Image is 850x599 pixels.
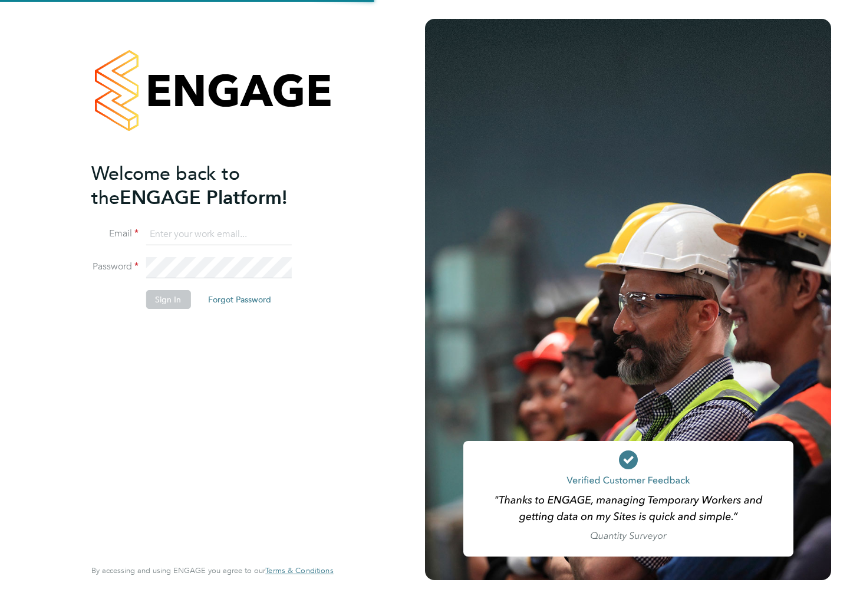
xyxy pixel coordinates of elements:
[91,162,321,210] h2: ENGAGE Platform!
[91,565,333,575] span: By accessing and using ENGAGE you agree to our
[265,566,333,575] a: Terms & Conditions
[199,290,281,309] button: Forgot Password
[91,162,240,209] span: Welcome back to the
[146,224,291,245] input: Enter your work email...
[146,290,190,309] button: Sign In
[91,261,139,273] label: Password
[91,228,139,240] label: Email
